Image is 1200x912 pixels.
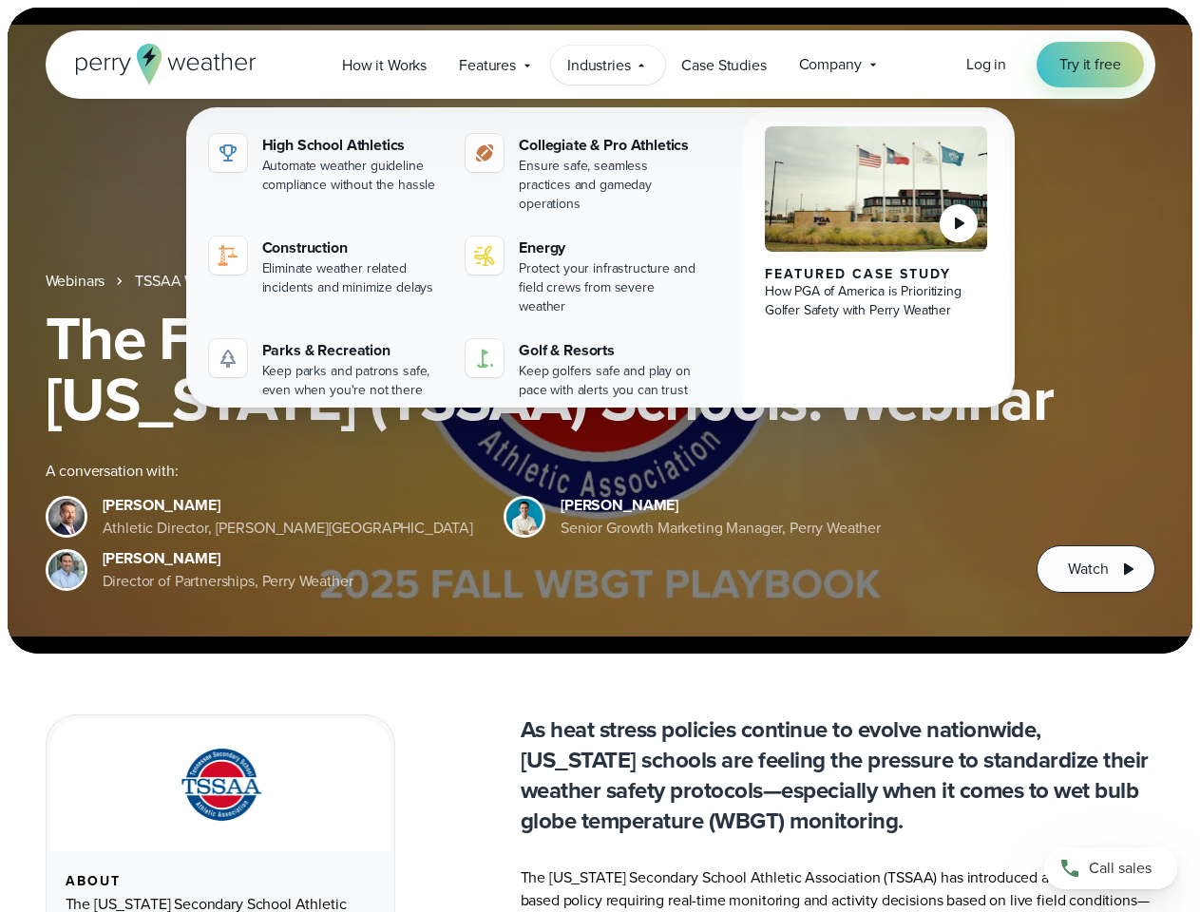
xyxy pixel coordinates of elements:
div: Keep parks and patrons safe, even when you're not there [262,362,444,400]
img: highschool-icon.svg [217,142,239,164]
nav: Breadcrumb [46,270,1155,293]
a: Try it free [1037,42,1143,87]
a: TSSAA WBGT Fall Playbook [135,270,315,293]
img: proathletics-icon@2x-1.svg [473,142,496,164]
div: About [66,874,375,889]
div: [PERSON_NAME] [103,494,474,517]
div: Featured Case Study [765,267,988,282]
span: Try it free [1059,53,1120,76]
div: Protect your infrastructure and field crews from severe weather [519,259,700,316]
a: PGA of America, Frisco Campus Featured Case Study How PGA of America is Prioritizing Golfer Safet... [742,111,1011,423]
div: Director of Partnerships, Perry Weather [103,570,353,593]
div: [PERSON_NAME] [103,547,353,570]
div: Senior Growth Marketing Manager, Perry Weather [561,517,881,540]
div: Automate weather guideline compliance without the hassle [262,157,444,195]
span: Company [799,53,862,76]
a: construction perry weather Construction Eliminate weather related incidents and minimize delays [201,229,451,305]
img: TSSAA-Tennessee-Secondary-School-Athletic-Association.svg [157,742,284,828]
img: parks-icon-grey.svg [217,347,239,370]
div: Parks & Recreation [262,339,444,362]
img: Jeff Wood [48,552,85,588]
a: Case Studies [665,46,782,85]
a: How it Works [326,46,443,85]
a: High School Athletics Automate weather guideline compliance without the hassle [201,126,451,202]
div: [PERSON_NAME] [561,494,881,517]
div: Eliminate weather related incidents and minimize delays [262,259,444,297]
img: PGA of America, Frisco Campus [765,126,988,252]
a: Energy Protect your infrastructure and field crews from severe weather [458,229,708,324]
div: A conversation with: [46,460,1007,483]
img: energy-icon@2x-1.svg [473,244,496,267]
div: How PGA of America is Prioritizing Golfer Safety with Perry Weather [765,282,988,320]
img: Brian Wyatt [48,499,85,535]
span: Call sales [1089,857,1152,880]
a: Parks & Recreation Keep parks and patrons safe, even when you're not there [201,332,451,408]
a: Golf & Resorts Keep golfers safe and play on pace with alerts you can trust [458,332,708,408]
div: Collegiate & Pro Athletics [519,134,700,157]
span: How it Works [342,54,427,77]
img: golf-iconV2.svg [473,347,496,370]
div: Ensure safe, seamless practices and gameday operations [519,157,700,214]
span: Case Studies [681,54,766,77]
a: Log in [966,53,1006,76]
div: High School Athletics [262,134,444,157]
p: As heat stress policies continue to evolve nationwide, [US_STATE] schools are feeling the pressur... [521,714,1155,836]
div: Construction [262,237,444,259]
span: Watch [1068,558,1108,580]
img: Spencer Patton, Perry Weather [506,499,543,535]
a: Collegiate & Pro Athletics Ensure safe, seamless practices and gameday operations [458,126,708,221]
div: Athletic Director, [PERSON_NAME][GEOGRAPHIC_DATA] [103,517,474,540]
a: Webinars [46,270,105,293]
div: Energy [519,237,700,259]
div: Keep golfers safe and play on pace with alerts you can trust [519,362,700,400]
span: Features [459,54,516,77]
button: Watch [1037,545,1154,593]
a: Call sales [1044,847,1177,889]
span: Industries [567,54,630,77]
div: Golf & Resorts [519,339,700,362]
span: Log in [966,53,1006,75]
img: construction perry weather [217,244,239,267]
h1: The Fall WBGT Playbook for [US_STATE] (TSSAA) Schools: Webinar [46,308,1155,429]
